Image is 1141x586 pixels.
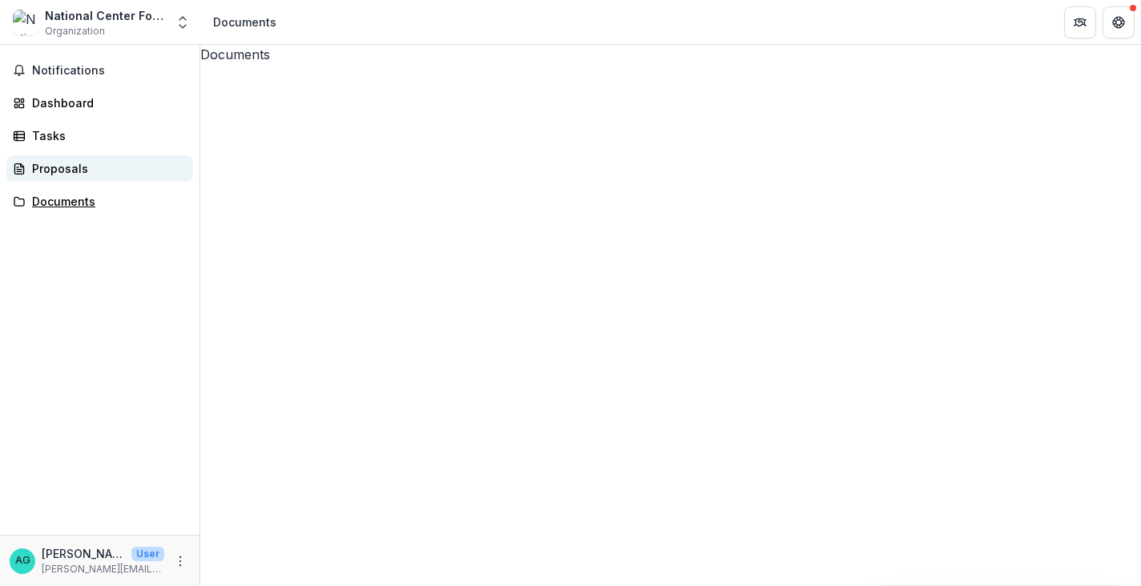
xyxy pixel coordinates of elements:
[213,14,276,30] div: Documents
[6,122,193,149] a: Tasks
[6,90,193,116] a: Dashboard
[6,188,193,215] a: Documents
[13,10,38,35] img: National Center For Farmworker Health Inc
[32,160,180,177] div: Proposals
[1064,6,1096,38] button: Partners
[45,24,105,38] span: Organization
[200,45,1141,64] h3: Documents
[32,127,180,144] div: Tasks
[6,155,193,182] a: Proposals
[32,64,187,78] span: Notifications
[207,10,283,34] nav: breadcrumb
[32,193,180,210] div: Documents
[42,545,125,562] p: [PERSON_NAME]
[171,6,194,38] button: Open entity switcher
[1103,6,1135,38] button: Get Help
[42,562,164,576] p: [PERSON_NAME][EMAIL_ADDRESS][DOMAIN_NAME]
[15,556,30,566] div: Alicia Gonzales
[32,94,180,111] div: Dashboard
[45,7,165,24] div: National Center For [MEDICAL_DATA] Health Inc
[6,58,193,83] button: Notifications
[171,552,190,571] button: More
[131,547,164,561] p: User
